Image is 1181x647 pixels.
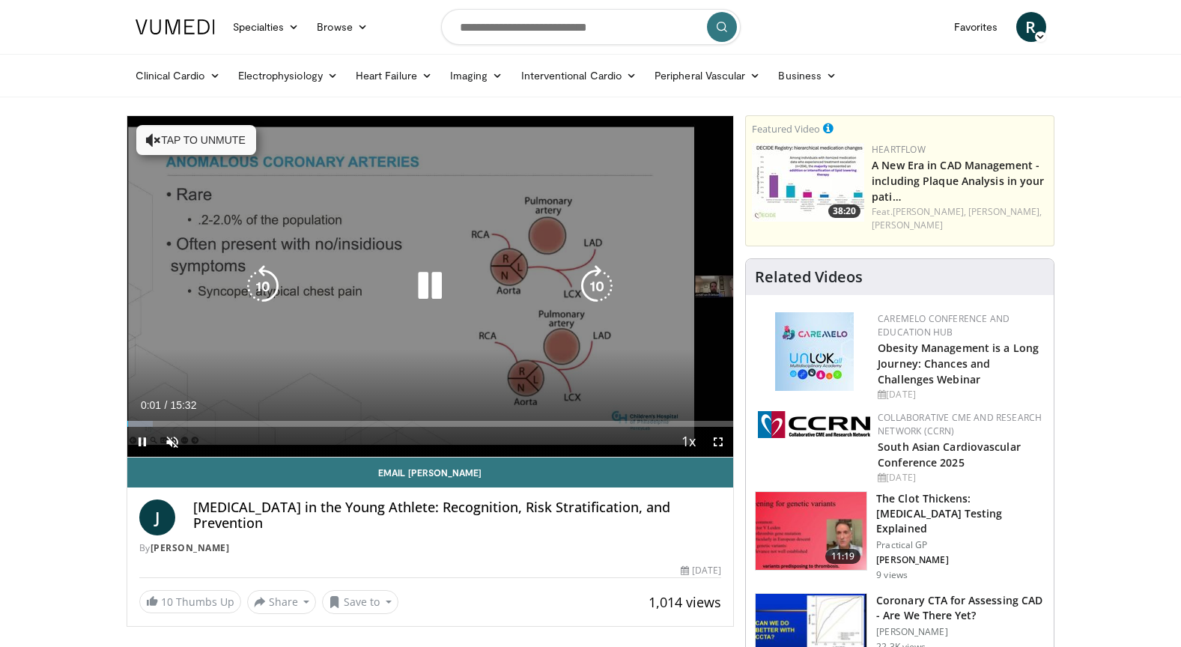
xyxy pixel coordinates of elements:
[151,541,230,554] a: [PERSON_NAME]
[876,491,1045,536] h3: The Clot Thickens: [MEDICAL_DATA] Testing Explained
[878,341,1039,386] a: Obesity Management is a Long Journey: Chances and Challenges Webinar
[878,312,1010,338] a: CaReMeLO Conference and Education Hub
[681,564,721,577] div: [DATE]
[876,569,908,581] p: 9 views
[876,593,1045,623] h3: Coronary CTA for Assessing CAD - Are We There Yet?
[139,590,241,613] a: 10 Thumbs Up
[139,499,175,535] a: J
[673,427,703,457] button: Playback Rate
[878,388,1042,401] div: [DATE]
[139,541,722,555] div: By
[646,61,769,91] a: Peripheral Vascular
[872,205,1048,232] div: Feat.
[828,204,860,218] span: 38:20
[165,399,168,411] span: /
[136,19,215,34] img: VuMedi Logo
[968,205,1042,218] a: [PERSON_NAME],
[170,399,196,411] span: 15:32
[347,61,441,91] a: Heart Failure
[127,458,734,487] a: Email [PERSON_NAME]
[876,539,1045,551] p: Practical GP
[755,268,863,286] h4: Related Videos
[193,499,722,532] h4: [MEDICAL_DATA] in the Young Athlete: Recognition, Risk Stratification, and Prevention
[893,205,966,218] a: [PERSON_NAME],
[756,492,866,570] img: 7b0db7e1-b310-4414-a1d3-dac447dbe739.150x105_q85_crop-smart_upscale.jpg
[127,427,157,457] button: Pause
[649,593,721,611] span: 1,014 views
[141,399,161,411] span: 0:01
[247,590,317,614] button: Share
[441,61,512,91] a: Imaging
[322,590,398,614] button: Save to
[512,61,646,91] a: Interventional Cardio
[755,491,1045,581] a: 11:19 The Clot Thickens: [MEDICAL_DATA] Testing Explained Practical GP [PERSON_NAME] 9 views
[157,427,187,457] button: Unmute
[775,312,854,391] img: 45df64a9-a6de-482c-8a90-ada250f7980c.png.150x105_q85_autocrop_double_scale_upscale_version-0.2.jpg
[878,471,1042,485] div: [DATE]
[161,595,173,609] span: 10
[127,61,229,91] a: Clinical Cardio
[752,143,864,222] img: 738d0e2d-290f-4d89-8861-908fb8b721dc.150x105_q85_crop-smart_upscale.jpg
[878,411,1042,437] a: Collaborative CME and Research Network (CCRN)
[758,411,870,438] img: a04ee3ba-8487-4636-b0fb-5e8d268f3737.png.150x105_q85_autocrop_double_scale_upscale_version-0.2.png
[872,143,926,156] a: Heartflow
[703,427,733,457] button: Fullscreen
[1016,12,1046,42] a: R
[127,421,734,427] div: Progress Bar
[752,143,864,222] a: 38:20
[878,440,1021,470] a: South Asian Cardiovascular Conference 2025
[224,12,309,42] a: Specialties
[876,626,1045,638] p: [PERSON_NAME]
[872,219,943,231] a: [PERSON_NAME]
[769,61,845,91] a: Business
[825,549,861,564] span: 11:19
[229,61,347,91] a: Electrophysiology
[872,158,1044,204] a: A New Era in CAD Management - including Plaque Analysis in your pati…
[127,116,734,458] video-js: Video Player
[752,122,820,136] small: Featured Video
[441,9,741,45] input: Search topics, interventions
[136,125,256,155] button: Tap to unmute
[945,12,1007,42] a: Favorites
[308,12,377,42] a: Browse
[876,554,1045,566] p: [PERSON_NAME]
